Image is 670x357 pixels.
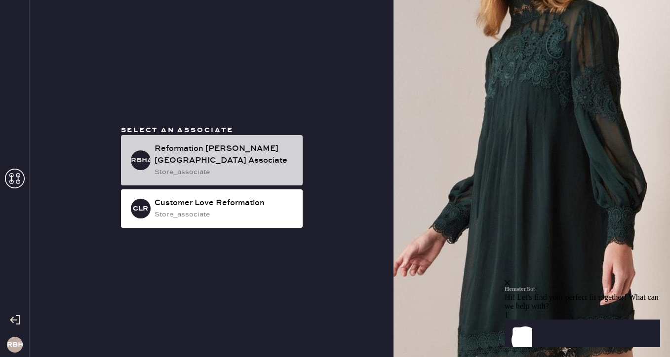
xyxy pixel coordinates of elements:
[505,220,668,355] iframe: Front Chat
[155,167,295,178] div: store_associate
[131,157,151,164] h3: RBHA
[121,126,234,135] span: Select an associate
[155,143,295,167] div: Reformation [PERSON_NAME][GEOGRAPHIC_DATA] Associate
[155,209,295,220] div: store_associate
[155,197,295,209] div: Customer Love Reformation
[7,341,23,348] h3: RBH
[133,205,148,212] h3: CLR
